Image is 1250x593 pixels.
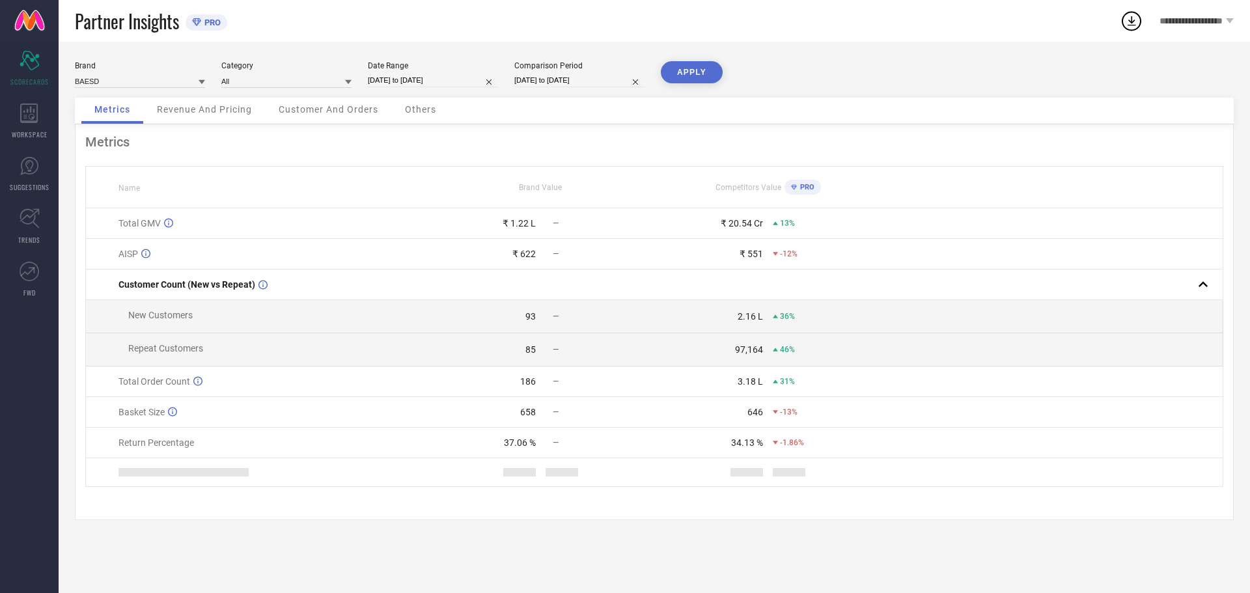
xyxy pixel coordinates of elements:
[128,343,203,353] span: Repeat Customers
[118,279,255,290] span: Customer Count (New vs Repeat)
[525,344,536,355] div: 85
[118,249,138,259] span: AISP
[553,249,559,258] span: —
[23,288,36,297] span: FWD
[747,407,763,417] div: 646
[1120,9,1143,33] div: Open download list
[721,218,763,228] div: ₹ 20.54 Cr
[780,407,798,417] span: -13%
[279,104,378,115] span: Customer And Orders
[731,437,763,448] div: 34.13 %
[553,407,559,417] span: —
[514,61,645,70] div: Comparison Period
[10,77,49,87] span: SCORECARDS
[780,249,798,258] span: -12%
[10,182,49,192] span: SUGGESTIONS
[118,184,140,193] span: Name
[75,61,205,70] div: Brand
[780,345,795,354] span: 46%
[18,235,40,245] span: TRENDS
[368,61,498,70] div: Date Range
[525,311,536,322] div: 93
[12,130,48,139] span: WORKSPACE
[128,310,193,320] span: New Customers
[553,312,559,321] span: —
[780,438,804,447] span: -1.86%
[504,437,536,448] div: 37.06 %
[735,344,763,355] div: 97,164
[738,311,763,322] div: 2.16 L
[118,376,190,387] span: Total Order Count
[553,345,559,354] span: —
[780,219,795,228] span: 13%
[118,407,165,417] span: Basket Size
[405,104,436,115] span: Others
[520,407,536,417] div: 658
[715,183,781,192] span: Competitors Value
[797,183,814,191] span: PRO
[118,218,161,228] span: Total GMV
[520,376,536,387] div: 186
[118,437,194,448] span: Return Percentage
[553,377,559,386] span: —
[780,377,795,386] span: 31%
[221,61,352,70] div: Category
[780,312,795,321] span: 36%
[738,376,763,387] div: 3.18 L
[157,104,252,115] span: Revenue And Pricing
[94,104,130,115] span: Metrics
[514,74,645,87] input: Select comparison period
[519,183,562,192] span: Brand Value
[512,249,536,259] div: ₹ 622
[503,218,536,228] div: ₹ 1.22 L
[201,18,221,27] span: PRO
[368,74,498,87] input: Select date range
[661,61,723,83] button: APPLY
[85,134,1223,150] div: Metrics
[75,8,179,34] span: Partner Insights
[553,219,559,228] span: —
[740,249,763,259] div: ₹ 551
[553,438,559,447] span: —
